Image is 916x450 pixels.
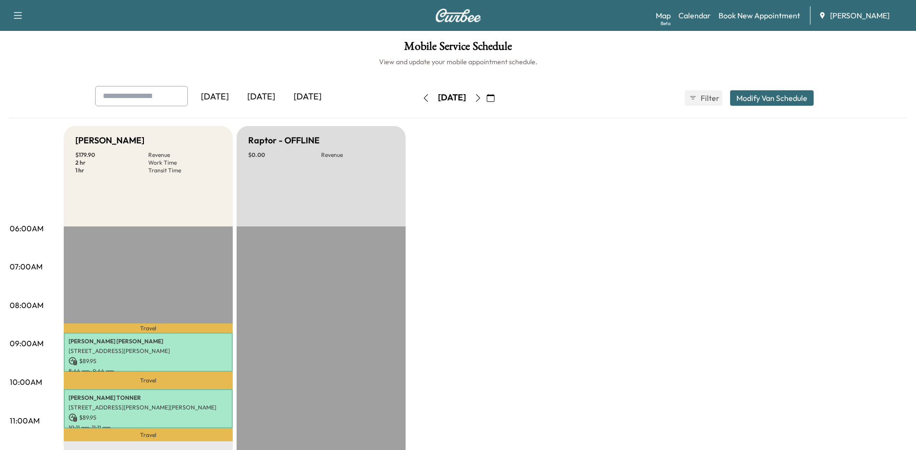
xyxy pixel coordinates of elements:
[69,394,228,402] p: [PERSON_NAME] TONNER
[719,10,800,21] a: Book New Appointment
[69,413,228,422] p: $ 89.95
[10,376,42,388] p: 10:00AM
[75,151,148,159] p: $ 179.90
[284,86,331,108] div: [DATE]
[69,337,228,345] p: [PERSON_NAME] [PERSON_NAME]
[685,90,722,106] button: Filter
[75,167,148,174] p: 1 hr
[830,10,889,21] span: [PERSON_NAME]
[10,223,43,234] p: 06:00AM
[148,159,221,167] p: Work Time
[321,151,394,159] p: Revenue
[69,424,228,432] p: 10:11 am - 11:11 am
[10,57,906,67] h6: View and update your mobile appointment schedule.
[69,357,228,366] p: $ 89.95
[656,10,671,21] a: MapBeta
[148,151,221,159] p: Revenue
[10,415,40,426] p: 11:00AM
[64,323,233,333] p: Travel
[678,10,711,21] a: Calendar
[69,404,228,411] p: [STREET_ADDRESS][PERSON_NAME][PERSON_NAME]
[10,261,42,272] p: 07:00AM
[438,92,466,104] div: [DATE]
[10,299,43,311] p: 08:00AM
[661,20,671,27] div: Beta
[192,86,238,108] div: [DATE]
[148,167,221,174] p: Transit Time
[69,347,228,355] p: [STREET_ADDRESS][PERSON_NAME]
[69,367,228,375] p: 8:44 am - 9:44 am
[75,159,148,167] p: 2 hr
[64,428,233,441] p: Travel
[701,92,718,104] span: Filter
[64,372,233,389] p: Travel
[10,41,906,57] h1: Mobile Service Schedule
[435,9,481,22] img: Curbee Logo
[248,151,321,159] p: $ 0.00
[75,134,144,147] h5: [PERSON_NAME]
[730,90,814,106] button: Modify Van Schedule
[10,337,43,349] p: 09:00AM
[248,134,320,147] h5: Raptor - OFFLINE
[238,86,284,108] div: [DATE]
